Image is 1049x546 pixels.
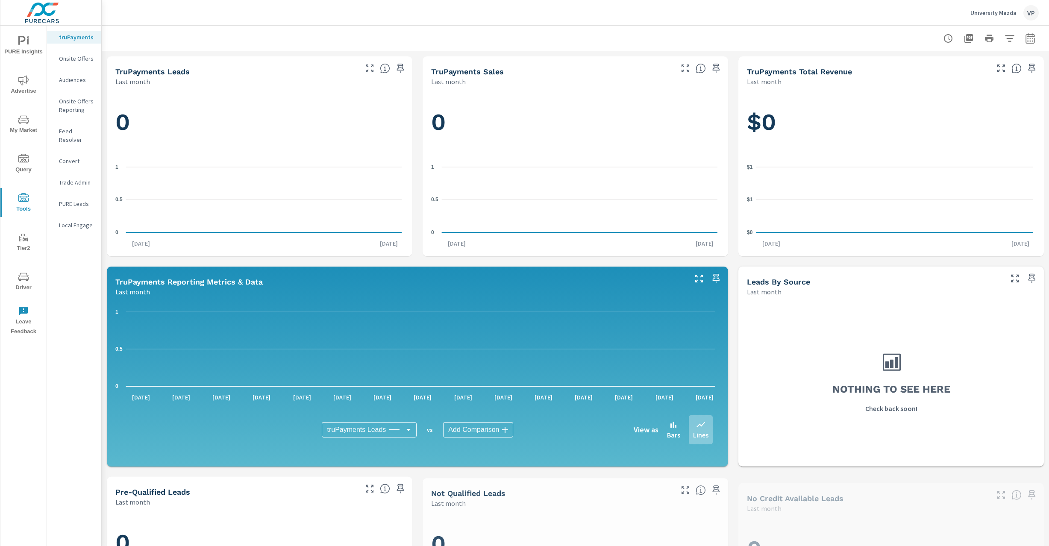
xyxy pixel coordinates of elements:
p: Last month [747,76,782,87]
div: Feed Resolver [47,125,101,146]
text: 1 [115,164,118,170]
p: Last month [747,503,782,514]
text: 0.5 [431,197,438,203]
h6: View as [634,426,658,434]
span: Save this to your personalized report [709,272,723,285]
text: $0 [747,229,753,235]
p: Last month [115,287,150,297]
text: 0 [115,383,118,389]
div: truPayments Leads [322,422,417,437]
span: The number of truPayments leads. [380,63,390,73]
span: Save this to your personalized report [1025,488,1039,502]
span: A basic review has been done and approved the credit worthiness of the lead by the configured cre... [380,484,390,494]
span: Save this to your personalized report [1025,272,1039,285]
text: $1 [747,197,753,203]
p: University Mazda [970,9,1017,17]
span: Add Comparison [448,426,499,434]
p: Local Engage [59,221,94,229]
p: [DATE] [529,393,558,402]
p: Last month [115,497,150,507]
div: Convert [47,155,101,167]
h1: 0 [115,108,404,137]
p: [DATE] [488,393,518,402]
button: Make Fullscreen [1008,272,1022,285]
button: Make Fullscreen [679,483,692,497]
p: Last month [115,76,150,87]
span: Query [3,154,44,175]
p: [DATE] [448,393,478,402]
p: [DATE] [206,393,236,402]
text: 0.5 [115,346,123,352]
p: [DATE] [609,393,639,402]
span: My Market [3,114,44,135]
span: Tier2 [3,232,44,253]
h1: 0 [431,108,720,137]
span: A basic review has been done and has not approved the credit worthiness of the lead by the config... [696,485,706,495]
text: 1 [431,164,434,170]
p: [DATE] [649,393,679,402]
p: [DATE] [126,239,156,248]
span: Save this to your personalized report [1025,62,1039,75]
p: [DATE] [327,393,357,402]
button: Make Fullscreen [994,488,1008,502]
h5: No Credit Available Leads [747,494,843,503]
p: [DATE] [247,393,276,402]
p: [DATE] [442,239,472,248]
h3: Nothing to see here [832,382,950,396]
button: Make Fullscreen [679,62,692,75]
p: Audiences [59,76,94,84]
button: Select Date Range [1022,30,1039,47]
p: [DATE] [367,393,397,402]
p: Feed Resolver [59,127,94,144]
button: Print Report [981,30,998,47]
p: [DATE] [374,239,404,248]
p: Lines [693,430,708,440]
h5: truPayments Leads [115,67,190,76]
span: Number of sales matched to a truPayments lead. [Source: This data is sourced from the dealer's DM... [696,63,706,73]
p: Bars [667,430,680,440]
h5: Not Qualified Leads [431,489,505,498]
span: Save this to your personalized report [709,483,723,497]
h5: truPayments Sales [431,67,504,76]
p: [DATE] [1005,239,1035,248]
div: Audiences [47,73,101,86]
button: Make Fullscreen [692,272,706,285]
p: PURE Leads [59,200,94,208]
p: Onsite Offers Reporting [59,97,94,114]
div: Onsite Offers [47,52,101,65]
h1: $0 [747,108,1035,137]
button: "Export Report to PDF" [960,30,977,47]
p: Last month [431,76,466,87]
p: [DATE] [690,239,720,248]
div: nav menu [0,26,47,340]
p: [DATE] [166,393,196,402]
p: Convert [59,157,94,165]
button: Make Fullscreen [363,482,376,496]
p: Check back soon! [865,403,917,414]
span: Save this to your personalized report [394,482,407,496]
span: Driver [3,272,44,293]
span: Leave Feedback [3,306,44,337]
div: VP [1023,5,1039,21]
p: vs [417,426,443,434]
div: Local Engage [47,219,101,232]
span: A lead that has been submitted but has not gone through the credit application process. [1011,490,1022,500]
p: [DATE] [690,393,720,402]
p: [DATE] [569,393,599,402]
span: Save this to your personalized report [394,62,407,75]
button: Apply Filters [1001,30,1018,47]
span: truPayments Leads [327,426,386,434]
h5: truPayments Reporting Metrics & Data [115,277,263,286]
span: Advertise [3,75,44,96]
div: Trade Admin [47,176,101,189]
div: Add Comparison [443,422,513,437]
text: $1 [747,164,753,170]
p: truPayments [59,33,94,41]
text: 0.5 [115,197,123,203]
text: 0 [115,229,118,235]
text: 1 [115,309,118,315]
p: [DATE] [126,393,156,402]
h5: Pre-Qualified Leads [115,487,190,496]
span: Tools [3,193,44,214]
p: Onsite Offers [59,54,94,63]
